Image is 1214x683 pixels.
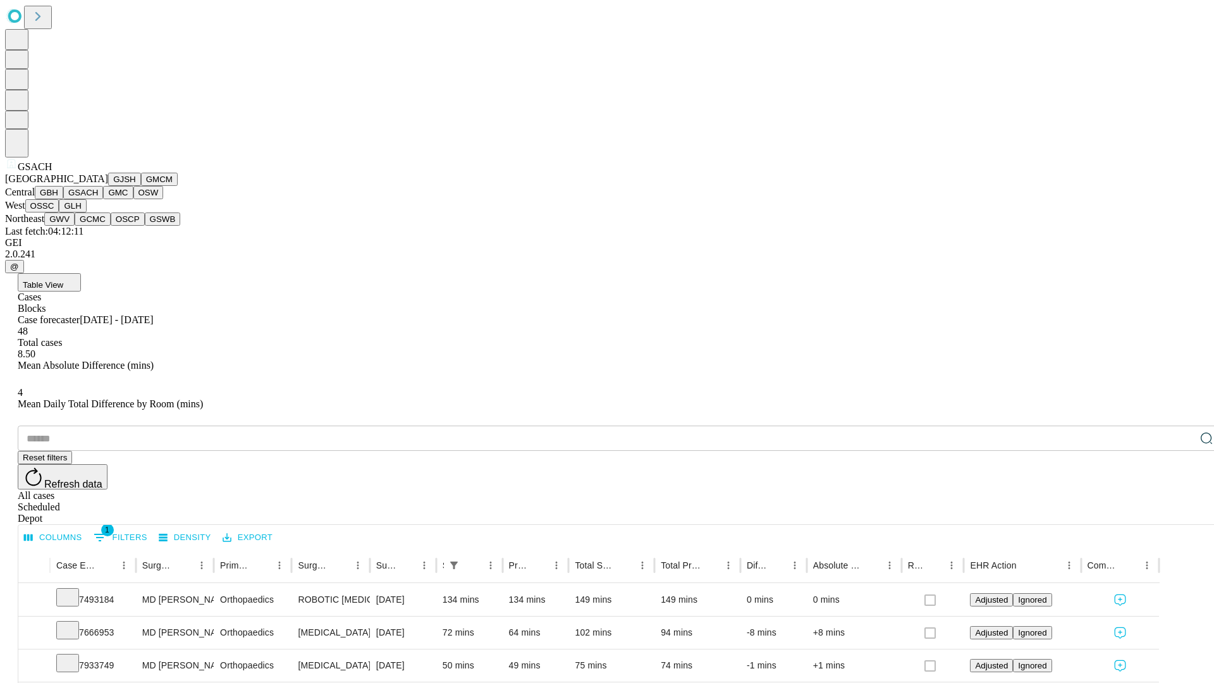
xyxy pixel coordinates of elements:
div: Absolute Difference [813,560,862,570]
button: Refresh data [18,464,107,489]
div: 64 mins [509,617,563,649]
button: Menu [1138,557,1156,574]
button: Adjusted [970,593,1013,606]
button: Show filters [445,557,463,574]
div: Case Epic Id [56,560,96,570]
div: [DATE] [376,584,430,616]
span: Case forecaster [18,314,80,325]
div: MD [PERSON_NAME] [142,649,207,682]
div: [MEDICAL_DATA] LYSIS OF [MEDICAL_DATA] [298,617,363,649]
button: Table View [18,273,81,292]
div: MD [PERSON_NAME] [142,617,207,649]
button: Menu [115,557,133,574]
div: 0 mins [813,584,895,616]
div: 50 mins [443,649,496,682]
span: 48 [18,326,28,336]
span: Table View [23,280,63,290]
button: Sort [925,557,943,574]
button: Sort [97,557,115,574]
div: MD [PERSON_NAME] [142,584,207,616]
span: 1 [101,524,114,536]
button: GMC [103,186,133,199]
button: @ [5,260,24,273]
button: OSSC [25,199,59,212]
button: Sort [863,557,881,574]
button: Sort [175,557,193,574]
span: West [5,200,25,211]
button: Sort [616,557,634,574]
button: Menu [349,557,367,574]
button: Sort [1018,557,1036,574]
div: 7933749 [56,649,130,682]
div: Primary Service [220,560,252,570]
div: Orthopaedics [220,584,285,616]
button: Expand [25,655,44,677]
div: 149 mins [575,584,648,616]
div: 0 mins [747,584,800,616]
button: Expand [25,622,44,644]
button: Menu [881,557,898,574]
button: Menu [193,557,211,574]
div: +8 mins [813,617,895,649]
div: Surgery Date [376,560,396,570]
button: Menu [943,557,960,574]
button: GCMC [75,212,111,226]
button: GLH [59,199,86,212]
button: Ignored [1013,626,1052,639]
span: Adjusted [975,628,1008,637]
div: GEI [5,237,1209,249]
button: Show filters [90,527,150,548]
div: Predicted In Room Duration [509,560,529,570]
span: 8.50 [18,348,35,359]
span: Mean Absolute Difference (mins) [18,360,154,371]
span: Last fetch: 04:12:11 [5,226,83,237]
button: GBH [35,186,63,199]
button: Adjusted [970,659,1013,672]
div: Difference [747,560,767,570]
button: Menu [786,557,804,574]
button: Sort [768,557,786,574]
div: 1 active filter [445,557,463,574]
button: Expand [25,589,44,612]
span: Ignored [1018,595,1046,605]
button: Select columns [21,528,85,548]
button: Sort [253,557,271,574]
button: Menu [415,557,433,574]
span: @ [10,262,19,271]
div: 74 mins [661,649,734,682]
button: GSACH [63,186,103,199]
button: Sort [398,557,415,574]
div: Surgery Name [298,560,329,570]
div: -1 mins [747,649,800,682]
div: EHR Action [970,560,1016,570]
button: OSCP [111,212,145,226]
div: Total Scheduled Duration [575,560,615,570]
button: Menu [271,557,288,574]
button: Adjusted [970,626,1013,639]
div: 72 mins [443,617,496,649]
span: Reset filters [23,453,67,462]
button: Sort [1120,557,1138,574]
div: 94 mins [661,617,734,649]
button: GJSH [108,173,141,186]
button: Menu [1060,557,1078,574]
button: Sort [464,557,482,574]
button: Menu [634,557,651,574]
button: Export [219,528,276,548]
div: 75 mins [575,649,648,682]
div: [DATE] [376,649,430,682]
div: Comments [1088,560,1119,570]
button: Sort [331,557,349,574]
div: 134 mins [443,584,496,616]
div: 149 mins [661,584,734,616]
div: [MEDICAL_DATA] MEDIAL OR LATERAL MENISCECTOMY [298,649,363,682]
div: Scheduled In Room Duration [443,560,444,570]
button: Ignored [1013,593,1052,606]
div: 102 mins [575,617,648,649]
span: GSACH [18,161,52,172]
span: Central [5,187,35,197]
div: ROBOTIC [MEDICAL_DATA] KNEE TOTAL [298,584,363,616]
div: 49 mins [509,649,563,682]
button: Sort [702,557,720,574]
div: Surgeon Name [142,560,174,570]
